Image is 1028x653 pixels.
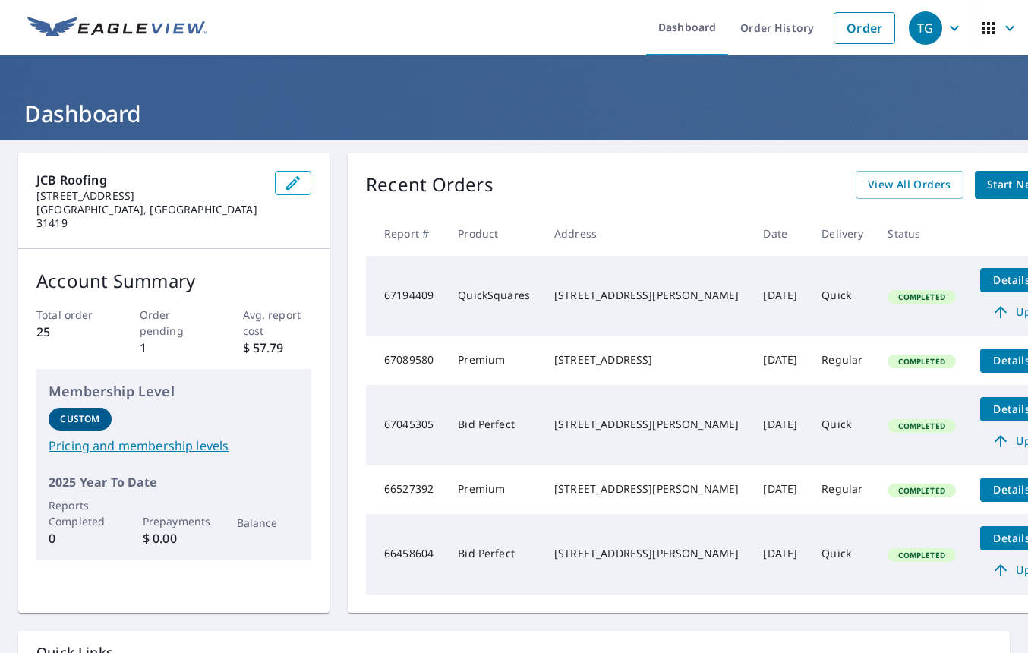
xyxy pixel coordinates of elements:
[751,385,809,465] td: [DATE]
[809,336,875,385] td: Regular
[36,323,106,341] p: 25
[751,336,809,385] td: [DATE]
[36,307,106,323] p: Total order
[237,515,300,531] p: Balance
[143,513,206,529] p: Prepayments
[554,417,739,432] div: [STREET_ADDRESS][PERSON_NAME]
[889,485,954,496] span: Completed
[366,171,494,199] p: Recent Orders
[36,189,263,203] p: [STREET_ADDRESS]
[49,473,299,491] p: 2025 Year To Date
[366,336,446,385] td: 67089580
[36,267,311,295] p: Account Summary
[49,381,299,402] p: Membership Level
[554,288,739,303] div: [STREET_ADDRESS][PERSON_NAME]
[140,339,209,357] p: 1
[868,175,951,194] span: View All Orders
[446,385,542,465] td: Bid Perfect
[27,17,207,39] img: EV Logo
[446,465,542,514] td: Premium
[366,211,446,256] th: Report #
[36,171,263,189] p: JCB Roofing
[366,256,446,336] td: 67194409
[446,336,542,385] td: Premium
[542,211,751,256] th: Address
[875,211,967,256] th: Status
[751,514,809,595] td: [DATE]
[554,546,739,561] div: [STREET_ADDRESS][PERSON_NAME]
[446,211,542,256] th: Product
[751,211,809,256] th: Date
[18,98,1010,129] h1: Dashboard
[49,437,299,455] a: Pricing and membership levels
[554,352,739,368] div: [STREET_ADDRESS]
[834,12,895,44] a: Order
[909,11,942,45] div: TG
[49,497,112,529] p: Reports Completed
[140,307,209,339] p: Order pending
[36,203,263,230] p: [GEOGRAPHIC_DATA], [GEOGRAPHIC_DATA] 31419
[856,171,963,199] a: View All Orders
[889,421,954,431] span: Completed
[751,465,809,514] td: [DATE]
[751,256,809,336] td: [DATE]
[60,412,99,426] p: Custom
[366,514,446,595] td: 66458604
[366,385,446,465] td: 67045305
[809,211,875,256] th: Delivery
[809,465,875,514] td: Regular
[554,481,739,497] div: [STREET_ADDRESS][PERSON_NAME]
[809,256,875,336] td: Quick
[49,529,112,547] p: 0
[809,514,875,595] td: Quick
[243,339,312,357] p: $ 57.79
[889,292,954,302] span: Completed
[366,465,446,514] td: 66527392
[809,385,875,465] td: Quick
[446,514,542,595] td: Bid Perfect
[143,529,206,547] p: $ 0.00
[243,307,312,339] p: Avg. report cost
[889,356,954,367] span: Completed
[889,550,954,560] span: Completed
[446,256,542,336] td: QuickSquares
